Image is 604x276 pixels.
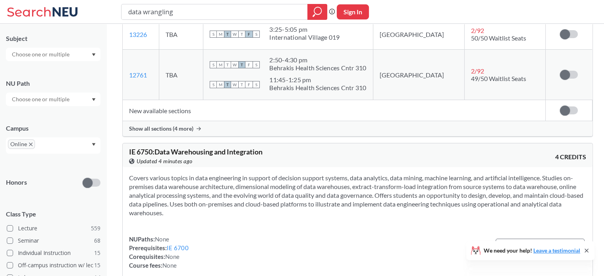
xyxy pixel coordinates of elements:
[471,34,526,42] span: 50/50 Waitlist Seats
[29,143,33,146] svg: X to remove pill
[129,235,189,270] div: NUPaths: Prerequisites: Corequisites: Course fees:
[269,25,340,33] div: 3:25 - 5:05 pm
[92,98,96,101] svg: Dropdown arrow
[123,121,592,136] div: Show all sections (4 more)
[159,19,203,50] td: TBA
[231,81,238,88] span: W
[245,61,253,68] span: F
[8,95,75,104] input: Choose one or multiple
[8,139,35,149] span: OnlineX to remove pill
[210,81,217,88] span: S
[6,93,100,106] div: Dropdown arrow
[167,244,189,251] a: IE 6700
[555,152,586,161] span: 4 CREDITS
[210,31,217,38] span: S
[162,262,177,269] span: None
[238,61,245,68] span: T
[471,27,484,34] span: 2 / 92
[165,253,179,260] span: None
[155,235,169,243] span: None
[231,31,238,38] span: W
[129,71,147,79] a: 12761
[269,33,340,41] div: International Village 019
[123,100,545,121] td: New available sections
[471,67,484,75] span: 2 / 92
[217,61,224,68] span: M
[129,31,147,38] a: 13226
[7,235,100,246] label: Seminar
[253,81,260,88] span: S
[94,236,100,245] span: 68
[533,247,580,254] a: Leave a testimonial
[92,143,96,146] svg: Dropdown arrow
[269,64,366,72] div: Behrakis Health Sciences Cntr 310
[373,19,465,50] td: [GEOGRAPHIC_DATA]
[224,81,231,88] span: T
[313,6,322,17] svg: magnifying glass
[91,224,100,233] span: 559
[8,50,75,59] input: Choose one or multiple
[92,53,96,56] svg: Dropdown arrow
[94,261,100,270] span: 15
[238,81,245,88] span: T
[224,61,231,68] span: T
[7,223,100,234] label: Lecture
[471,75,526,82] span: 49/50 Waitlist Seats
[253,31,260,38] span: S
[269,56,366,64] div: 2:50 - 4:30 pm
[129,125,193,132] span: Show all sections (4 more)
[6,124,100,133] div: Campus
[159,50,203,100] td: TBA
[245,31,253,38] span: F
[231,61,238,68] span: W
[137,157,193,166] span: Updated 4 minutes ago
[307,4,327,20] div: magnifying glass
[129,147,262,156] span: IE 6750 : Data Warehousing and Integration
[6,137,100,154] div: OnlineX to remove pillDropdown arrow
[6,79,100,88] div: NU Path
[245,81,253,88] span: F
[337,4,369,19] button: Sign In
[6,178,27,187] p: Honors
[269,84,366,92] div: Behrakis Health Sciences Cntr 310
[210,61,217,68] span: S
[253,61,260,68] span: S
[217,81,224,88] span: M
[127,5,302,19] input: Class, professor, course number, "phrase"
[484,248,580,253] span: We need your help!
[373,50,465,100] td: [GEOGRAPHIC_DATA]
[6,34,100,43] div: Subject
[217,31,224,38] span: M
[6,48,100,61] div: Dropdown arrow
[224,31,231,38] span: T
[129,174,586,217] section: Covers various topics in data engineering in support of decision support systems, data analytics,...
[94,249,100,257] span: 15
[269,76,366,84] div: 11:45 - 1:25 pm
[7,248,100,258] label: Individual Instruction
[6,210,100,218] span: Class Type
[238,31,245,38] span: T
[7,260,100,270] label: Off-campus instruction w/ lec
